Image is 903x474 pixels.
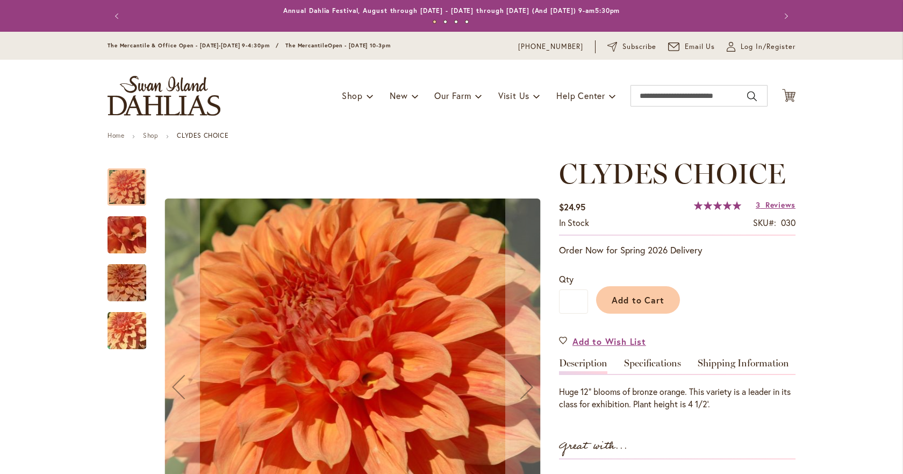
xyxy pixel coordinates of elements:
span: Help Center [556,90,605,101]
a: Annual Dahlia Festival, August through [DATE] - [DATE] through [DATE] (And [DATE]) 9-am5:30pm [283,6,620,15]
a: Add to Wish List [559,335,646,348]
a: Subscribe [607,41,656,52]
a: Shop [143,131,158,139]
span: Add to Wish List [572,335,646,348]
div: Clyde's Choice [107,253,157,301]
span: $24.95 [559,201,585,213]
strong: CLYDES CHOICE [177,131,228,139]
button: Previous [107,5,129,27]
p: Order Now for Spring 2026 Delivery [559,244,795,257]
button: Next [774,5,795,27]
a: Log In/Register [727,41,795,52]
span: Log In/Register [741,41,795,52]
a: [PHONE_NUMBER] [518,41,583,52]
div: Clyde's Choice [107,301,146,349]
div: Clyde's Choice [107,158,157,206]
a: Shipping Information [698,358,789,374]
span: Add to Cart [612,294,665,306]
div: Availability [559,217,589,229]
span: Shop [342,90,363,101]
div: Clyde's Choice [107,206,157,253]
button: 3 of 4 [454,20,458,24]
button: 4 of 4 [465,20,469,24]
a: Specifications [624,358,681,374]
a: Description [559,358,607,374]
a: Email Us [668,41,715,52]
span: Visit Us [498,90,529,101]
span: Email Us [685,41,715,52]
strong: SKU [753,217,776,228]
span: Qty [559,273,574,285]
span: In stock [559,217,589,228]
img: Clyde's Choice [88,302,166,360]
span: 3 [756,200,761,210]
button: 2 of 4 [443,20,447,24]
a: 3 Reviews [756,200,795,210]
span: Reviews [765,200,795,210]
span: New [390,90,407,101]
strong: Great with... [559,437,628,455]
span: CLYDES CHOICE [559,157,786,190]
a: Home [107,131,124,139]
div: Detailed Product Info [559,358,795,411]
img: Clyde's Choice [88,206,166,264]
div: 030 [781,217,795,229]
button: Add to Cart [596,286,680,314]
button: 1 of 4 [433,20,436,24]
img: Clyde's Choice [88,257,166,309]
span: Subscribe [622,41,656,52]
div: Huge 12" blooms of bronze orange. This variety is a leader in its class for exhibition. Plant hei... [559,386,795,411]
span: Open - [DATE] 10-3pm [328,42,391,49]
div: 100% [694,201,741,210]
a: store logo [107,76,220,116]
span: The Mercantile & Office Open - [DATE]-[DATE] 9-4:30pm / The Mercantile [107,42,328,49]
span: Our Farm [434,90,471,101]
